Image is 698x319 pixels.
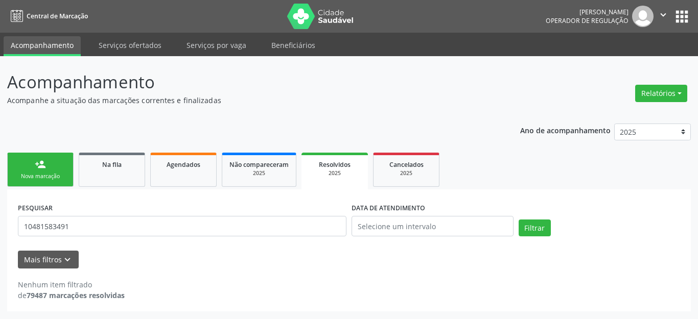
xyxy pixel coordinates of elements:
img: img [632,6,654,27]
span: Não compareceram [229,160,289,169]
div: Nenhum item filtrado [18,279,125,290]
input: Nome, código do beneficiário ou CPF [18,216,346,236]
a: Serviços por vaga [179,36,253,54]
i:  [658,9,669,20]
div: Nova marcação [15,173,66,180]
span: Agendados [167,160,200,169]
span: Operador de regulação [546,16,629,25]
span: Resolvidos [319,160,351,169]
button: apps [673,8,691,26]
a: Acompanhamento [4,36,81,56]
label: PESQUISAR [18,200,53,216]
input: Selecione um intervalo [352,216,514,236]
a: Central de Marcação [7,8,88,24]
div: de [18,290,125,301]
div: 2025 [381,169,432,177]
button: Filtrar [519,219,551,237]
p: Ano de acompanhamento [520,124,611,136]
span: Cancelados [389,160,424,169]
button:  [654,6,673,27]
a: Beneficiários [264,36,322,54]
p: Acompanhamento [7,69,486,95]
div: 2025 [229,169,289,177]
a: Serviços ofertados [91,36,169,54]
strong: 79487 marcações resolvidas [27,290,125,300]
button: Mais filtroskeyboard_arrow_down [18,251,79,268]
div: [PERSON_NAME] [546,8,629,16]
div: person_add [35,159,46,170]
div: 2025 [309,169,361,177]
span: Na fila [102,160,122,169]
p: Acompanhe a situação das marcações correntes e finalizadas [7,95,486,106]
i: keyboard_arrow_down [62,254,73,265]
span: Central de Marcação [27,12,88,20]
label: DATA DE ATENDIMENTO [352,200,425,216]
button: Relatórios [635,85,687,102]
